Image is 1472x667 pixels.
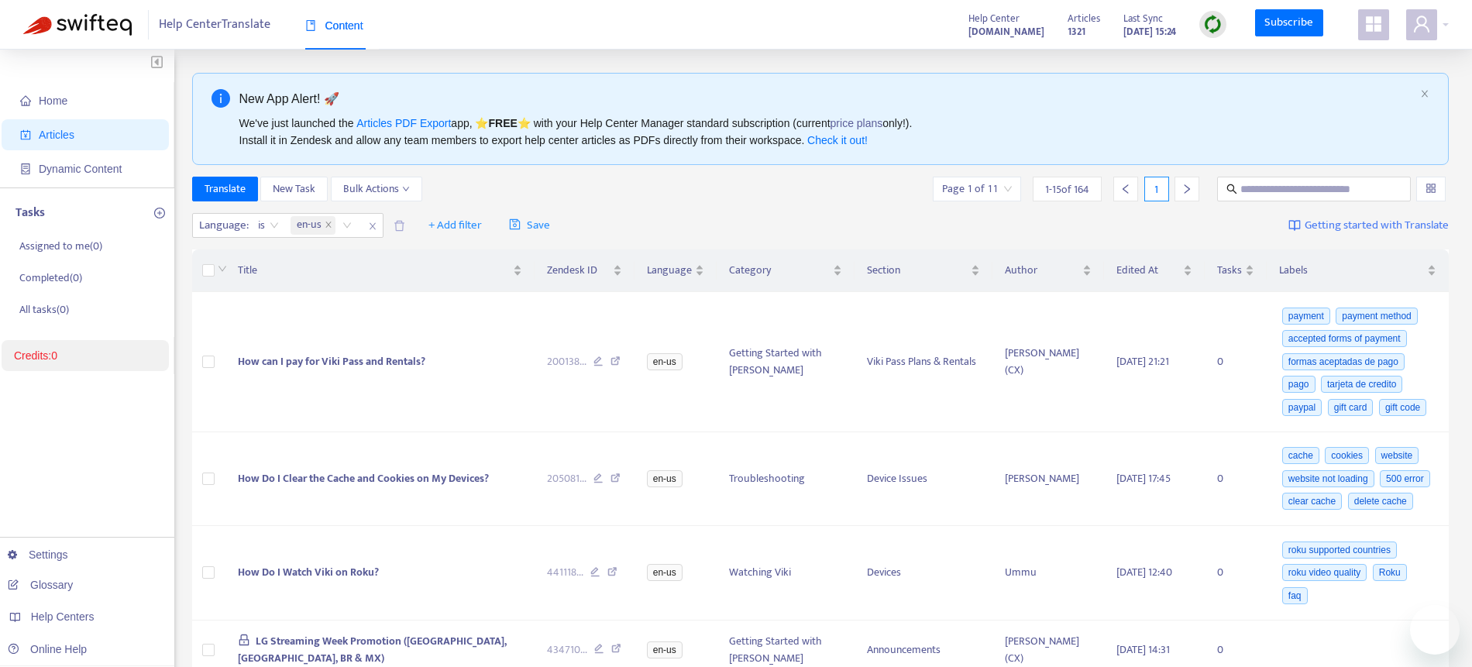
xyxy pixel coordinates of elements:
a: Online Help [8,643,87,655]
span: 205081 ... [547,470,586,487]
span: down [402,185,410,193]
span: Author [1005,262,1078,279]
td: 0 [1205,292,1267,432]
strong: [DATE] 15:24 [1123,23,1176,40]
td: Viki Pass Plans & Rentals [855,292,992,432]
th: Language [635,249,717,292]
span: roku video quality [1282,564,1367,581]
th: Labels [1267,249,1449,292]
th: Zendesk ID [535,249,635,292]
span: en-us [647,353,683,370]
span: en-us [297,216,322,235]
span: account-book [20,129,31,140]
span: Zendesk ID [547,262,610,279]
span: Help Centers [31,610,95,623]
td: [PERSON_NAME] [992,432,1103,527]
td: [PERSON_NAME] (CX) [992,292,1103,432]
a: Articles PDF Export [356,117,451,129]
td: Watching Viki [717,526,855,621]
span: [DATE] 12:40 [1116,563,1172,581]
span: Articles [39,129,74,141]
img: Swifteq [23,14,132,36]
th: Edited At [1104,249,1205,292]
td: 0 [1205,432,1267,527]
p: Assigned to me ( 0 ) [19,238,102,254]
span: save [509,218,521,230]
td: Ummu [992,526,1103,621]
span: formas aceptadas de pago [1282,353,1405,370]
th: Section [855,249,992,292]
span: Translate [205,181,246,198]
span: Getting started with Translate [1305,217,1449,235]
span: Dynamic Content [39,163,122,175]
span: accepted forms of payment [1282,330,1407,347]
th: Author [992,249,1103,292]
span: 500 error [1380,470,1430,487]
p: All tasks ( 0 ) [19,301,69,318]
span: en-us [647,470,683,487]
button: Bulk Actionsdown [331,177,422,201]
span: [DATE] 17:45 [1116,469,1171,487]
span: en-us [291,216,335,235]
span: Last Sync [1123,10,1163,27]
span: Labels [1279,262,1424,279]
a: Settings [8,548,68,561]
span: delete cache [1348,493,1413,510]
td: Getting Started with [PERSON_NAME] [717,292,855,432]
iframe: Button to launch messaging window [1410,605,1460,655]
span: How Do I Watch Viki on Roku? [238,563,379,581]
span: payment [1282,308,1330,325]
span: Tasks [1217,262,1242,279]
span: book [305,20,316,31]
span: left [1120,184,1131,194]
div: New App Alert! 🚀 [239,89,1415,108]
span: 434710 ... [547,641,587,658]
b: FREE [488,117,517,129]
a: Credits:0 [14,349,57,362]
span: tarjeta de credito [1321,376,1402,393]
button: Translate [192,177,258,201]
span: Category [729,262,831,279]
img: image-link [1288,219,1301,232]
span: clear cache [1282,493,1342,510]
span: is [258,214,279,237]
td: Device Issues [855,432,992,527]
a: Check it out! [807,134,868,146]
span: delete [394,220,405,232]
a: Getting started with Translate [1288,213,1449,238]
span: Home [39,95,67,107]
a: Glossary [8,579,73,591]
span: plus-circle [154,208,165,218]
span: Bulk Actions [343,181,410,198]
img: sync.dc5367851b00ba804db3.png [1203,15,1223,34]
span: website [1375,447,1419,464]
span: lock [238,634,250,646]
a: Subscribe [1255,9,1323,37]
button: New Task [260,177,328,201]
th: Category [717,249,855,292]
a: [DOMAIN_NAME] [968,22,1044,40]
span: down [218,264,227,273]
span: close [363,217,383,236]
span: Roku [1373,564,1407,581]
span: New Task [273,181,315,198]
button: close [1420,89,1429,99]
span: Save [509,216,550,235]
span: container [20,163,31,174]
span: en-us [647,641,683,658]
div: We've just launched the app, ⭐ ⭐️ with your Help Center Manager standard subscription (current on... [239,115,1415,149]
strong: 1321 [1068,23,1085,40]
span: right [1181,184,1192,194]
span: Edited At [1116,262,1181,279]
span: appstore [1364,15,1383,33]
span: gift code [1379,399,1426,416]
p: Completed ( 0 ) [19,270,82,286]
span: payment method [1336,308,1417,325]
span: close [1420,89,1429,98]
span: Help Center [968,10,1020,27]
span: + Add filter [428,216,482,235]
span: 1 - 15 of 164 [1045,181,1089,198]
span: Language [647,262,692,279]
span: cache [1282,447,1319,464]
strong: [DOMAIN_NAME] [968,23,1044,40]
